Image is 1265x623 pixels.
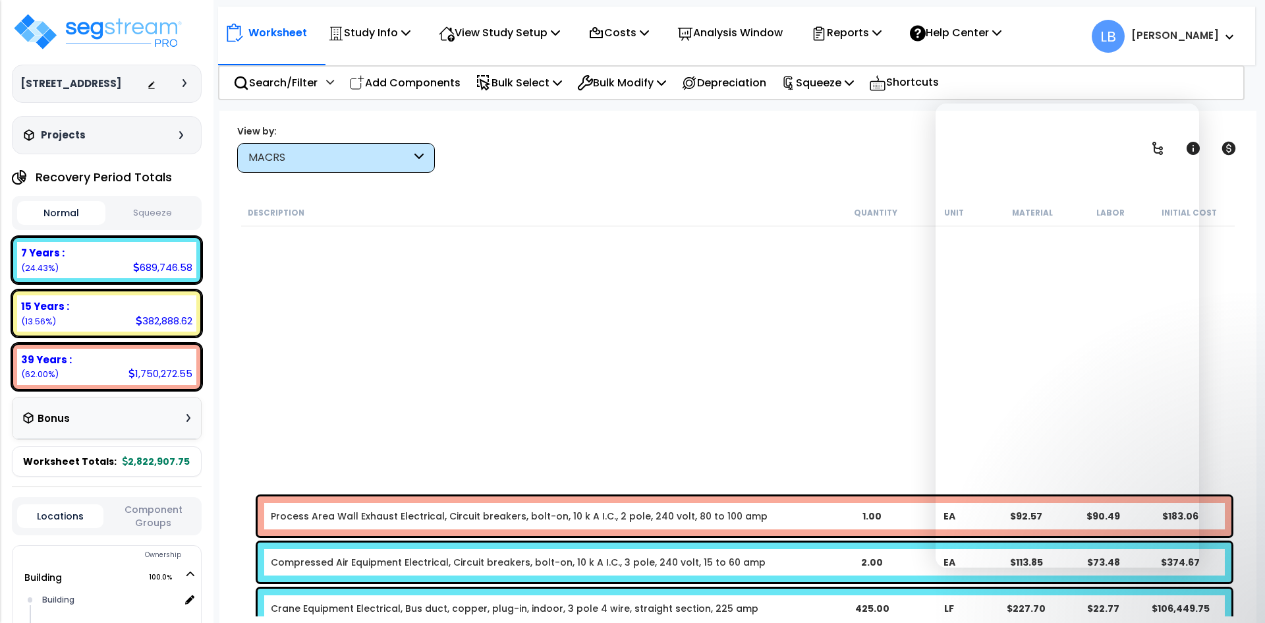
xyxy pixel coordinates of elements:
[133,260,192,274] div: 689,746.58
[21,299,69,313] b: 15 Years :
[248,150,411,165] div: MACRS
[149,570,184,585] span: 100.0%
[476,74,562,92] p: Bulk Select
[781,74,854,92] p: Squeeze
[271,556,766,569] a: Individual Item
[128,367,192,380] div: 1,750,272.55
[36,171,172,184] h4: Recovery Period Totals
[911,602,987,615] div: LF
[811,24,882,42] p: Reports
[1142,602,1218,615] div: $106,449.75
[21,369,59,380] small: 62.00247067939078%
[439,24,560,42] p: View Study Setup
[41,129,86,142] h3: Projects
[677,24,783,42] p: Analysis Window
[21,353,72,367] b: 39 Years :
[862,67,946,99] div: Shortcuts
[328,24,410,42] p: Study Info
[12,12,183,51] img: logo_pro_r.png
[911,556,987,569] div: EA
[17,201,105,225] button: Normal
[577,74,666,92] p: Bulk Modify
[39,592,180,608] div: Building
[17,504,103,528] button: Locations
[248,208,304,218] small: Description
[271,602,758,615] a: Individual Item
[869,73,939,92] p: Shortcuts
[834,556,910,569] div: 2.00
[681,74,766,92] p: Depreciation
[1065,556,1141,569] div: $73.48
[1092,20,1125,53] span: LB
[123,455,190,468] span: 2,822,907.75
[23,455,117,468] span: Worksheet Totals:
[1065,602,1141,615] div: $22.77
[1142,556,1218,569] div: $374.67
[834,602,910,615] div: 425.00
[237,125,435,138] div: View by:
[910,24,1001,42] p: Help Center
[349,74,461,92] p: Add Components
[136,314,192,328] div: 382,888.62
[988,602,1064,615] div: $227.70
[988,556,1064,569] div: $113.85
[21,246,65,260] b: 7 Years :
[834,510,910,523] div: 1.00
[271,510,768,523] a: Individual Item
[24,571,62,584] a: Building 100.0%
[911,510,987,523] div: EA
[342,67,468,98] div: Add Components
[20,77,121,90] h3: [STREET_ADDRESS]
[1131,28,1219,42] b: [PERSON_NAME]
[39,547,201,563] div: Ownership
[1167,578,1199,610] iframe: Intercom live chat
[248,24,307,42] p: Worksheet
[854,208,897,218] small: Quantity
[110,502,196,530] button: Component Groups
[588,24,649,42] p: Costs
[21,316,56,327] small: 13.563624953737861%
[233,74,318,92] p: Search/Filter
[674,67,773,98] div: Depreciation
[109,202,197,225] button: Squeeze
[936,104,1199,568] iframe: Intercom live chat
[38,413,70,425] h3: Bonus
[21,262,59,274] small: 24.43390436687136%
